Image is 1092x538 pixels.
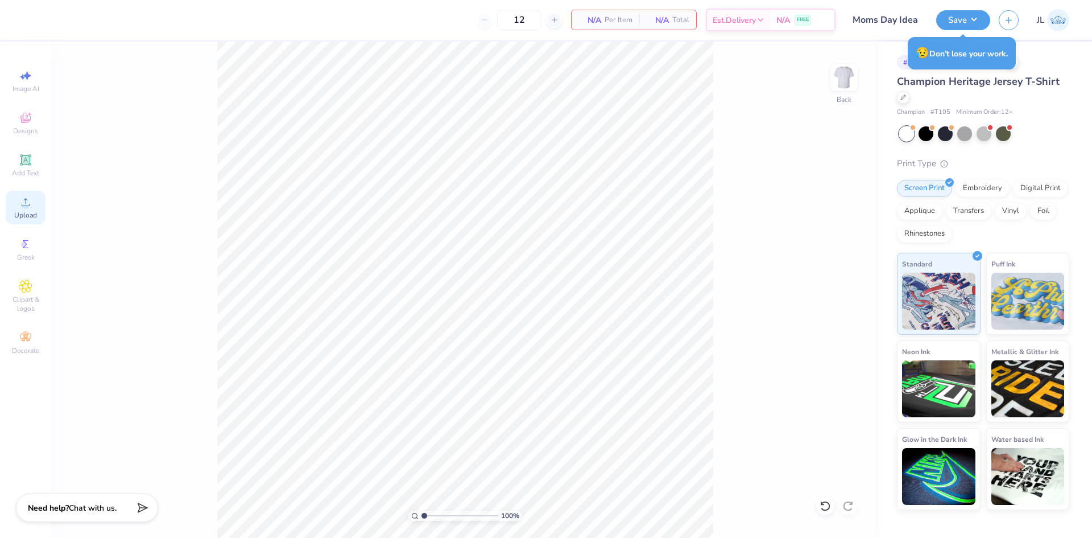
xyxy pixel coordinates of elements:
img: Puff Ink [991,273,1065,330]
span: Champion Heritage Jersey T-Shirt [897,75,1060,88]
span: Chat with us. [69,503,117,514]
span: JL [1037,14,1044,27]
span: 😥 [916,46,929,60]
span: Puff Ink [991,258,1015,270]
div: # 516027A [897,55,942,69]
div: Don’t lose your work. [908,37,1016,69]
input: – – [497,10,541,30]
span: Neon Ink [902,346,930,358]
a: JL [1037,9,1069,31]
img: Neon Ink [902,360,975,417]
input: Untitled Design [844,9,928,31]
strong: Need help? [28,503,69,514]
span: Image AI [13,84,39,93]
img: Water based Ink [991,448,1065,505]
span: Add Text [12,169,39,178]
span: Est. Delivery [713,14,756,26]
span: Metallic & Glitter Ink [991,346,1058,358]
span: N/A [578,14,601,26]
div: Rhinestones [897,225,952,243]
div: Back [837,95,851,105]
div: Digital Print [1013,180,1068,197]
span: N/A [776,14,790,26]
div: Foil [1030,203,1057,220]
span: Per Item [605,14,632,26]
span: Clipart & logos [6,295,45,313]
div: Transfers [946,203,991,220]
span: Champion [897,108,925,117]
span: FREE [797,16,809,24]
span: Minimum Order: 12 + [956,108,1013,117]
button: Save [936,10,990,30]
span: Total [672,14,689,26]
span: Decorate [12,346,39,355]
div: Vinyl [995,203,1027,220]
div: Print Type [897,157,1069,170]
img: Metallic & Glitter Ink [991,360,1065,417]
span: Designs [13,126,38,135]
img: Jairo Laqui [1047,9,1069,31]
span: # T105 [930,108,950,117]
span: N/A [646,14,669,26]
div: Embroidery [955,180,1010,197]
span: 100 % [501,511,519,521]
div: Screen Print [897,180,952,197]
img: Glow in the Dark Ink [902,448,975,505]
img: Back [833,66,855,89]
span: Glow in the Dark Ink [902,433,967,445]
div: Applique [897,203,942,220]
img: Standard [902,273,975,330]
span: Standard [902,258,932,270]
span: Greek [17,253,35,262]
span: Water based Ink [991,433,1044,445]
span: Upload [14,211,37,220]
